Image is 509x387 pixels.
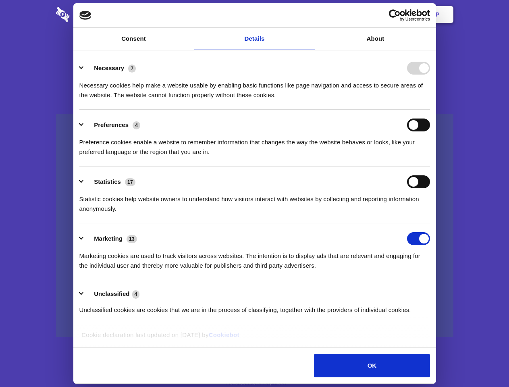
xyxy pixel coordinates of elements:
a: Details [194,28,315,50]
span: 7 [128,64,136,73]
iframe: Drift Widget Chat Controller [469,347,499,377]
div: Marketing cookies are used to track visitors across websites. The intention is to display ads tha... [79,245,430,270]
a: Cookiebot [209,331,239,338]
div: Cookie declaration last updated on [DATE] by [75,330,434,346]
a: Consent [73,28,194,50]
button: Preferences (4) [79,119,145,131]
h1: Eliminate Slack Data Loss. [56,36,453,65]
span: 13 [127,235,137,243]
label: Marketing [94,235,123,242]
label: Statistics [94,178,121,185]
button: OK [314,354,430,377]
a: Wistia video thumbnail [56,114,453,337]
a: Login [366,2,401,27]
a: Usercentrics Cookiebot - opens in a new window [359,9,430,21]
span: 4 [132,290,140,298]
div: Preference cookies enable a website to remember information that changes the way the website beha... [79,131,430,157]
h4: Auto-redaction of sensitive data, encrypted data sharing and self-destructing private chats. Shar... [56,73,453,100]
a: About [315,28,436,50]
img: logo [79,11,91,20]
button: Unclassified (4) [79,289,145,299]
a: Contact [327,2,364,27]
img: logo-wordmark-white-trans-d4663122ce5f474addd5e946df7df03e33cb6a1c49d2221995e7729f52c070b2.svg [56,7,125,22]
a: Pricing [237,2,272,27]
label: Preferences [94,121,129,128]
label: Necessary [94,64,124,71]
div: Unclassified cookies are cookies that we are in the process of classifying, together with the pro... [79,299,430,315]
span: 4 [133,121,140,129]
button: Necessary (7) [79,62,141,75]
div: Statistic cookies help website owners to understand how visitors interact with websites by collec... [79,188,430,214]
div: Necessary cookies help make a website usable by enabling basic functions like page navigation and... [79,75,430,100]
button: Statistics (17) [79,175,141,188]
button: Marketing (13) [79,232,142,245]
span: 17 [125,178,135,186]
